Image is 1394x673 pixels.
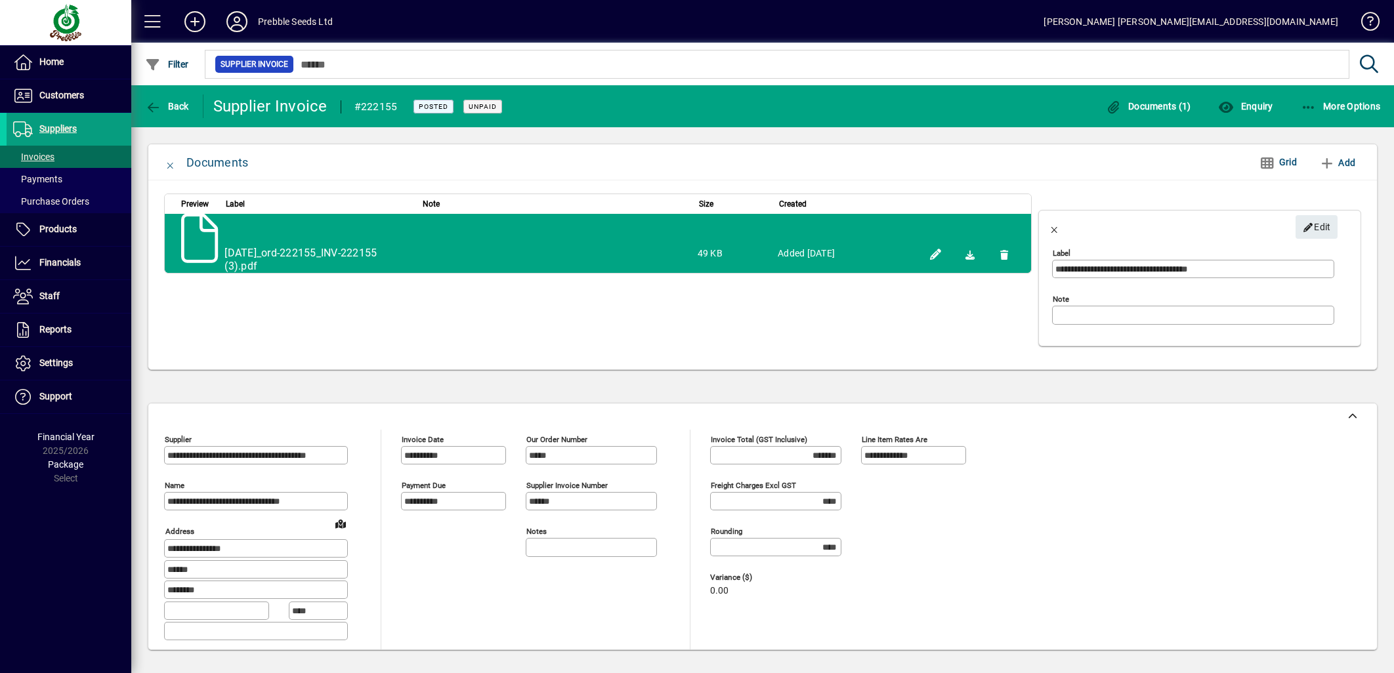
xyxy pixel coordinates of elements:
button: Edit [1296,215,1338,239]
mat-label: Payment due [402,481,446,490]
a: Purchase Orders [7,190,131,213]
span: Suppliers [39,123,77,134]
mat-label: Freight charges excl GST [711,481,796,490]
div: 49 KB [698,247,765,260]
span: Unpaid [469,102,497,111]
button: Remove [994,243,1015,264]
span: Purchase Orders [13,196,89,207]
div: Prebble Seeds Ltd [258,11,333,32]
div: #222155 [354,96,398,117]
mat-label: Invoice Total (GST inclusive) [711,435,807,444]
span: Enquiry [1218,101,1273,112]
span: Documents (1) [1106,101,1191,112]
mat-label: Supplier invoice number [526,481,608,490]
button: Documents (1) [1103,94,1194,118]
a: Products [7,213,131,246]
span: Staff [39,291,60,301]
span: Reports [39,324,72,335]
a: Knowledge Base [1351,3,1378,45]
button: Profile [216,10,258,33]
mat-label: Line item rates are [862,435,927,444]
span: Variance ($) [710,573,789,582]
span: 0.00 [710,586,729,596]
div: [PERSON_NAME] [PERSON_NAME][EMAIL_ADDRESS][DOMAIN_NAME] [1044,11,1338,32]
span: Customers [39,90,84,100]
a: Support [7,380,131,413]
span: More Options [1301,101,1381,112]
button: Grid [1249,151,1307,174]
span: Support [39,391,72,401]
div: Added [DATE] [778,247,912,260]
mat-label: Note [1053,295,1069,304]
a: [DATE]_ord-222155_INV-222155 (3).pdf [224,247,377,272]
span: Preview [181,197,209,211]
a: Settings [7,347,131,380]
span: Supplier Invoice [221,58,288,71]
span: Grid [1259,152,1297,173]
button: Edit [925,243,946,264]
span: Label [226,197,245,211]
button: Enquiry [1215,94,1276,118]
button: Close [1039,211,1070,243]
span: Back [145,101,189,112]
span: Created [779,197,807,211]
div: Supplier Invoice [213,96,327,117]
span: Invoices [13,152,54,162]
button: Add [1314,151,1361,174]
a: Customers [7,79,131,112]
div: Documents [186,152,248,173]
mat-label: Notes [526,527,547,536]
a: Staff [7,280,131,313]
button: Add [174,10,216,33]
mat-label: Supplier [165,435,192,444]
span: Payments [13,174,62,184]
mat-label: Label [1053,249,1070,258]
a: Reports [7,314,131,346]
span: Financial Year [37,432,95,442]
span: Home [39,56,64,67]
span: Settings [39,357,73,368]
span: Financials [39,257,81,268]
span: Products [39,224,77,234]
span: Note [423,197,440,211]
span: Add [1319,152,1355,173]
mat-label: Rounding [711,527,742,536]
a: Payments [7,168,131,190]
mat-label: Invoice date [402,435,444,444]
a: Home [7,46,131,79]
span: Filter [145,59,189,70]
a: Download [960,243,981,264]
app-page-header-button: Back [131,94,203,118]
span: Posted [419,102,448,111]
button: Filter [142,52,192,76]
mat-label: Name [165,481,184,490]
span: Package [48,459,83,470]
button: More Options [1298,94,1384,118]
mat-label: Our order number [526,435,587,444]
a: Invoices [7,146,131,168]
span: Edit [1303,216,1331,238]
a: View on map [330,513,351,534]
button: Back [142,94,192,118]
a: Financials [7,247,131,279]
span: Size [699,197,713,211]
button: Close [155,147,186,178]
